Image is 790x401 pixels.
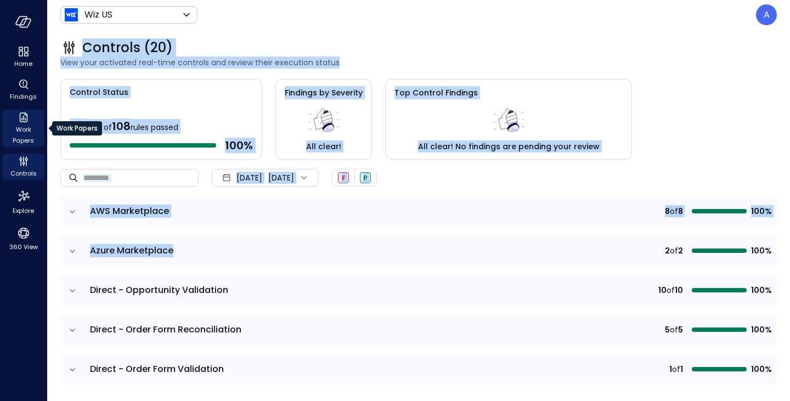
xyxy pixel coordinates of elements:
[67,246,78,257] button: expand row
[14,58,32,69] span: Home
[131,122,178,133] span: rules passed
[751,205,770,217] span: 100%
[751,363,770,375] span: 100%
[9,241,38,252] span: 360 View
[680,363,683,375] span: 1
[665,205,670,217] span: 8
[61,80,128,98] span: Control Status
[82,39,173,57] span: Controls (20)
[658,284,667,296] span: 10
[90,205,169,217] span: AWS Marketplace
[70,118,88,134] span: 108
[751,284,770,296] span: 100%
[225,138,253,153] span: 100 %
[360,172,371,183] div: Passed
[285,87,363,98] span: Findings by Severity
[665,245,670,257] span: 2
[10,91,37,102] span: Findings
[670,324,678,336] span: of
[751,245,770,257] span: 100%
[363,173,368,183] span: P
[669,363,672,375] span: 1
[2,77,44,103] div: Findings
[84,8,112,21] p: Wiz US
[90,284,228,296] span: Direct - Opportunity Validation
[338,172,349,183] div: Failed
[2,224,44,253] div: 360 View
[675,284,683,296] span: 10
[2,44,44,70] div: Home
[2,110,44,147] div: Work Papers
[90,363,224,375] span: Direct - Order Form Validation
[342,173,346,183] span: F
[672,363,680,375] span: of
[90,323,241,336] span: Direct - Order Form Reconciliation
[112,118,131,134] span: 108
[678,324,683,336] span: 5
[67,285,78,296] button: expand row
[394,87,478,98] span: Top Control Findings
[67,206,78,217] button: expand row
[678,205,683,217] span: 8
[764,8,770,21] p: A
[67,325,78,336] button: expand row
[65,8,78,21] img: Icon
[52,121,102,135] div: Work Papers
[90,244,173,257] span: Azure Marketplace
[670,205,678,217] span: of
[10,168,37,179] span: Controls
[756,4,777,25] div: Almog Shamay Hacohen
[13,205,34,216] span: Explore
[7,124,40,146] span: Work Papers
[418,140,600,153] span: All clear! No findings are pending your review
[751,324,770,336] span: 100%
[678,245,683,257] span: 2
[306,140,341,153] span: All clear!
[2,154,44,180] div: Controls
[667,284,675,296] span: of
[665,324,670,336] span: 5
[60,57,777,69] span: View your activated real-time controls and review their execution status
[67,364,78,375] button: expand row
[670,245,678,257] span: of
[2,187,44,217] div: Explore
[236,172,262,184] span: [DATE]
